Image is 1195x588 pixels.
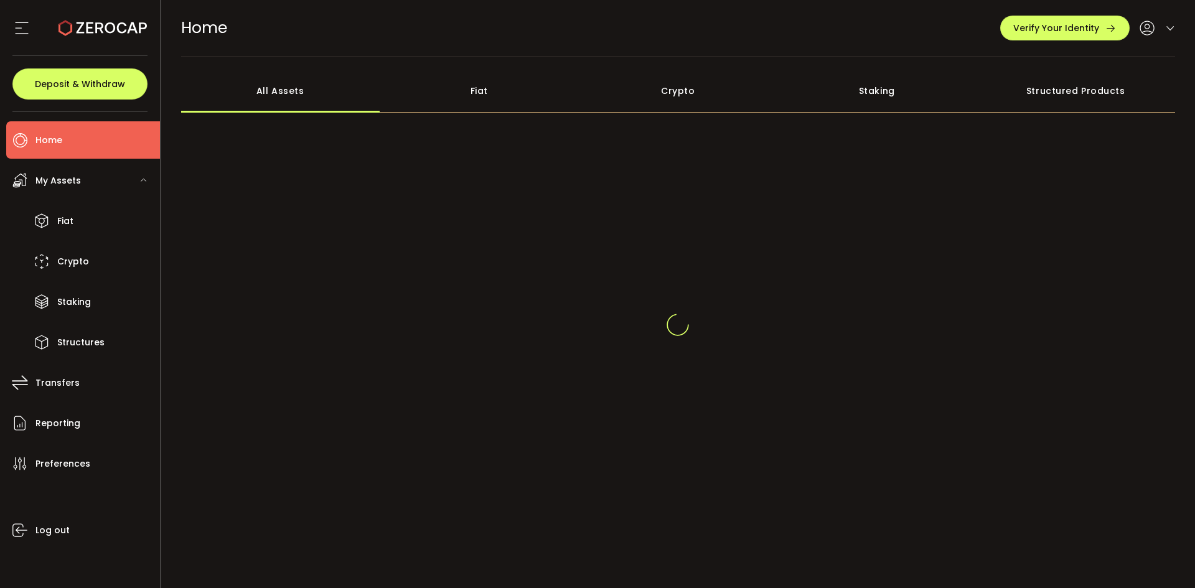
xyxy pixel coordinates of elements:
div: Staking [777,69,977,113]
span: Transfers [35,374,80,392]
span: My Assets [35,172,81,190]
span: Structures [57,334,105,352]
span: Crypto [57,253,89,271]
div: Structured Products [977,69,1176,113]
span: Verify Your Identity [1013,24,1099,32]
span: Staking [57,293,91,311]
span: Home [35,131,62,149]
div: Fiat [380,69,579,113]
span: Preferences [35,455,90,473]
button: Deposit & Withdraw [12,68,148,100]
span: Log out [35,521,70,539]
div: All Assets [181,69,380,113]
button: Verify Your Identity [1000,16,1130,40]
div: Crypto [579,69,778,113]
span: Fiat [57,212,73,230]
span: Reporting [35,414,80,432]
span: Deposit & Withdraw [35,80,125,88]
span: Home [181,17,227,39]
